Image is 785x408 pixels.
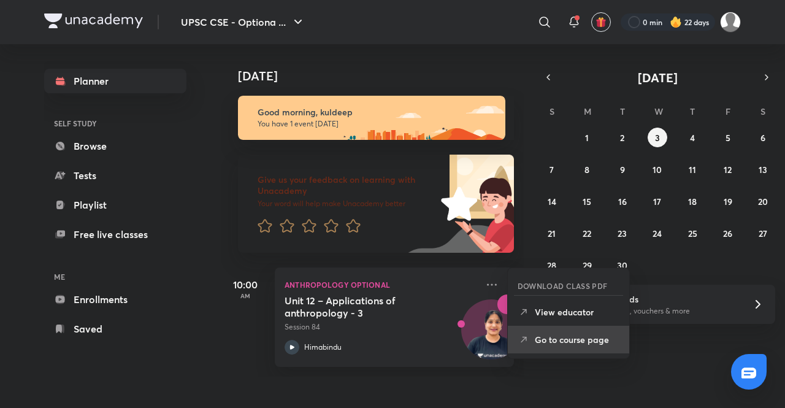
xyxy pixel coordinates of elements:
abbr: September 2, 2025 [620,132,624,144]
button: September 25, 2025 [683,223,702,243]
button: September 17, 2025 [648,191,667,211]
button: September 11, 2025 [683,160,702,179]
h5: 10:00 [221,277,270,292]
abbr: September 17, 2025 [653,196,661,207]
button: September 19, 2025 [718,191,738,211]
button: September 16, 2025 [613,191,632,211]
button: September 28, 2025 [542,255,562,275]
abbr: Thursday [690,106,695,117]
button: September 21, 2025 [542,223,562,243]
img: morning [238,96,505,140]
button: September 18, 2025 [683,191,702,211]
p: Win a laptop, vouchers & more [587,306,738,317]
button: UPSC CSE - Optiona ... [174,10,313,34]
button: September 30, 2025 [613,255,632,275]
abbr: September 28, 2025 [547,260,556,271]
button: avatar [591,12,611,32]
p: View educator [535,306,619,318]
button: September 3, 2025 [648,128,667,147]
abbr: September 14, 2025 [548,196,556,207]
button: September 8, 2025 [577,160,597,179]
abbr: September 8, 2025 [584,164,589,175]
h6: ME [44,266,186,287]
a: Enrollments [44,287,186,312]
a: Playlist [44,193,186,217]
button: September 7, 2025 [542,160,562,179]
p: Himabindu [304,342,342,353]
abbr: Friday [726,106,730,117]
button: September 12, 2025 [718,160,738,179]
img: streak [670,16,682,28]
abbr: September 12, 2025 [724,164,732,175]
button: September 15, 2025 [577,191,597,211]
abbr: Tuesday [620,106,625,117]
abbr: September 24, 2025 [653,228,662,239]
button: September 6, 2025 [753,128,773,147]
img: Company Logo [44,13,143,28]
h4: [DATE] [238,69,526,83]
abbr: September 26, 2025 [723,228,732,239]
p: Session 84 [285,321,477,333]
abbr: September 5, 2025 [726,132,730,144]
h6: Refer friends [587,293,738,306]
button: September 10, 2025 [648,160,667,179]
abbr: September 9, 2025 [620,164,625,175]
a: Browse [44,134,186,158]
abbr: September 10, 2025 [653,164,662,175]
h6: SELF STUDY [44,113,186,134]
button: September 20, 2025 [753,191,773,211]
abbr: September 4, 2025 [690,132,695,144]
p: Anthropology Optional [285,277,477,292]
abbr: September 29, 2025 [583,260,592,271]
abbr: September 19, 2025 [724,196,732,207]
button: September 2, 2025 [613,128,632,147]
abbr: September 21, 2025 [548,228,556,239]
a: Tests [44,163,186,188]
button: September 1, 2025 [577,128,597,147]
span: [DATE] [638,69,678,86]
button: September 24, 2025 [648,223,667,243]
abbr: September 18, 2025 [688,196,697,207]
abbr: September 30, 2025 [617,260,627,271]
button: September 27, 2025 [753,223,773,243]
abbr: September 20, 2025 [758,196,768,207]
abbr: September 16, 2025 [618,196,627,207]
abbr: September 23, 2025 [618,228,627,239]
p: AM [221,292,270,299]
h6: Good morning, kuldeep [258,107,494,118]
button: September 9, 2025 [613,160,632,179]
abbr: September 7, 2025 [549,164,554,175]
abbr: September 3, 2025 [655,132,660,144]
abbr: September 13, 2025 [759,164,767,175]
img: Avatar [462,306,521,365]
abbr: Saturday [760,106,765,117]
p: You have 1 event [DATE] [258,119,494,129]
img: avatar [595,17,607,28]
a: Company Logo [44,13,143,31]
button: September 5, 2025 [718,128,738,147]
a: Free live classes [44,222,186,247]
button: September 23, 2025 [613,223,632,243]
button: September 13, 2025 [753,160,773,179]
button: September 14, 2025 [542,191,562,211]
button: September 4, 2025 [683,128,702,147]
button: [DATE] [557,69,758,86]
abbr: September 1, 2025 [585,132,589,144]
p: Your word will help make Unacademy better [258,199,437,209]
button: September 29, 2025 [577,255,597,275]
h6: Give us your feedback on learning with Unacademy [258,174,437,196]
a: Planner [44,69,186,93]
abbr: September 27, 2025 [759,228,767,239]
abbr: September 22, 2025 [583,228,591,239]
abbr: Monday [584,106,591,117]
abbr: Wednesday [654,106,663,117]
abbr: September 11, 2025 [689,164,696,175]
abbr: Sunday [549,106,554,117]
button: September 22, 2025 [577,223,597,243]
img: kuldeep Ahir [720,12,741,33]
button: September 26, 2025 [718,223,738,243]
h6: DOWNLOAD CLASS PDF [518,280,608,291]
a: Saved [44,317,186,341]
abbr: September 25, 2025 [688,228,697,239]
abbr: September 15, 2025 [583,196,591,207]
